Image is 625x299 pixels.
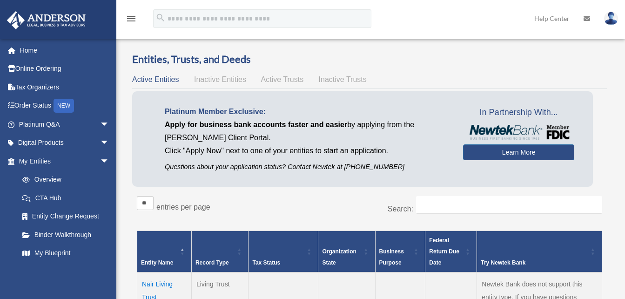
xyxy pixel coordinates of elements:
[165,161,449,173] p: Questions about your application status? Contact Newtek at [PHONE_NUMBER]
[13,207,119,226] a: Entity Change Request
[481,257,588,268] div: Try Newtek Bank
[468,125,570,140] img: NewtekBankLogoSM.png
[604,12,618,25] img: User Pic
[126,13,137,24] i: menu
[194,75,246,83] span: Inactive Entities
[156,203,210,211] label: entries per page
[379,248,404,266] span: Business Purpose
[137,231,192,272] th: Entity Name: Activate to invert sorting
[191,231,249,272] th: Record Type: Activate to sort
[7,152,119,170] a: My Entitiesarrow_drop_down
[375,231,425,272] th: Business Purpose: Activate to sort
[7,78,123,96] a: Tax Organizers
[4,11,88,29] img: Anderson Advisors Platinum Portal
[388,205,413,213] label: Search:
[463,105,574,120] span: In Partnership With...
[7,115,123,134] a: Platinum Q&Aarrow_drop_down
[132,75,179,83] span: Active Entities
[165,121,347,129] span: Apply for business bank accounts faster and easier
[165,105,449,118] p: Platinum Member Exclusive:
[7,41,123,60] a: Home
[13,170,114,189] a: Overview
[322,248,356,266] span: Organization State
[425,231,477,272] th: Federal Return Due Date: Activate to sort
[7,60,123,78] a: Online Ordering
[100,115,119,134] span: arrow_drop_down
[155,13,166,23] i: search
[165,144,449,157] p: Click "Apply Now" next to one of your entities to start an application.
[100,152,119,171] span: arrow_drop_down
[7,134,123,152] a: Digital Productsarrow_drop_down
[319,75,367,83] span: Inactive Trusts
[165,118,449,144] p: by applying from the [PERSON_NAME] Client Portal.
[54,99,74,113] div: NEW
[13,225,119,244] a: Binder Walkthrough
[318,231,375,272] th: Organization State: Activate to sort
[477,231,602,272] th: Try Newtek Bank : Activate to sort
[195,259,229,266] span: Record Type
[13,189,119,207] a: CTA Hub
[249,231,318,272] th: Tax Status: Activate to sort
[252,259,280,266] span: Tax Status
[100,134,119,153] span: arrow_drop_down
[126,16,137,24] a: menu
[463,144,574,160] a: Learn More
[141,259,173,266] span: Entity Name
[132,52,607,67] h3: Entities, Trusts, and Deeds
[429,237,459,266] span: Federal Return Due Date
[7,96,123,116] a: Order StatusNEW
[13,262,119,281] a: Tax Due Dates
[13,244,119,263] a: My Blueprint
[261,75,304,83] span: Active Trusts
